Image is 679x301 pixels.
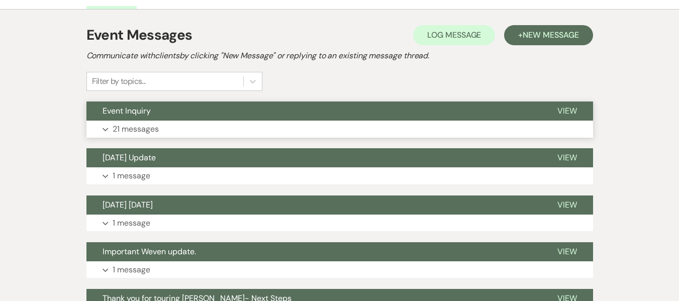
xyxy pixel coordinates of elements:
span: Important Weven update. [103,246,196,257]
button: View [541,195,593,215]
span: [DATE] Update [103,152,156,163]
button: 1 message [86,261,593,278]
button: [DATE] Update [86,148,541,167]
button: 1 message [86,215,593,232]
p: 1 message [113,217,150,230]
button: View [541,148,593,167]
span: New Message [523,30,578,40]
span: View [557,246,577,257]
button: [DATE] [DATE] [86,195,541,215]
button: Log Message [413,25,495,45]
button: View [541,242,593,261]
button: Important Weven update. [86,242,541,261]
h2: Communicate with clients by clicking "New Message" or replying to an existing message thread. [86,50,593,62]
button: Event Inquiry [86,102,541,121]
div: Filter by topics... [92,75,146,87]
p: 1 message [113,263,150,276]
span: [DATE] [DATE] [103,199,153,210]
h1: Event Messages [86,25,192,46]
span: Event Inquiry [103,106,151,116]
button: 1 message [86,167,593,184]
span: Log Message [427,30,481,40]
p: 21 messages [113,123,159,136]
button: +New Message [504,25,593,45]
span: View [557,199,577,210]
span: View [557,152,577,163]
button: 21 messages [86,121,593,138]
button: View [541,102,593,121]
span: View [557,106,577,116]
p: 1 message [113,169,150,182]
